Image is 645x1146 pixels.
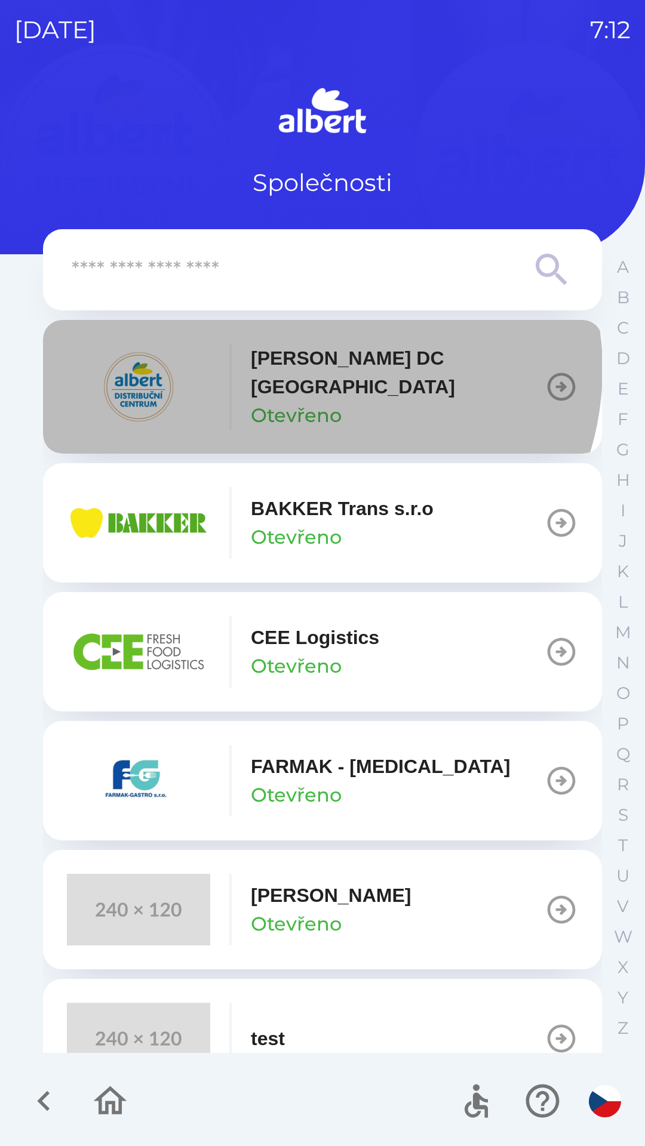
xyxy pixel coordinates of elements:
button: [PERSON_NAME] DC [GEOGRAPHIC_DATA]Otevřeno [43,320,602,454]
p: Otevřeno [251,910,342,938]
p: K [617,561,629,582]
p: P [617,713,629,734]
button: V [608,891,638,922]
p: CEE Logistics [251,623,379,652]
button: FARMAK - [MEDICAL_DATA]Otevřeno [43,721,602,840]
p: U [616,865,629,886]
button: D [608,343,638,374]
button: Z [608,1013,638,1043]
p: C [617,318,629,338]
p: G [616,439,629,460]
p: S [618,805,628,825]
p: Otevřeno [251,401,342,430]
button: G [608,435,638,465]
p: M [615,622,631,643]
p: W [614,926,632,947]
img: eba99837-dbda-48f3-8a63-9647f5990611.png [67,487,210,559]
p: H [616,470,630,491]
img: ba8847e2-07ef-438b-a6f1-28de549c3032.png [67,616,210,688]
button: R [608,769,638,800]
p: I [621,500,625,521]
p: Otevřeno [251,781,342,809]
button: I [608,495,638,526]
p: Z [618,1018,628,1039]
p: T [618,835,628,856]
button: [PERSON_NAME]Otevřeno [43,850,602,969]
p: R [617,774,629,795]
button: K [608,556,638,587]
button: CEE LogisticsOtevřeno [43,592,602,711]
button: J [608,526,638,556]
p: Y [618,987,628,1008]
p: J [619,531,627,552]
p: O [616,683,630,704]
p: X [618,957,628,978]
button: M [608,617,638,648]
button: H [608,465,638,495]
p: 7:12 [590,12,631,48]
button: BAKKER Trans s.r.oOtevřeno [43,463,602,583]
button: A [608,252,638,282]
button: U [608,861,638,891]
p: FARMAK - [MEDICAL_DATA] [251,752,510,781]
button: Y [608,982,638,1013]
button: T [608,830,638,861]
p: B [617,287,629,308]
img: 240x120 [67,874,210,945]
button: E [608,374,638,404]
p: Společnosti [253,165,392,201]
p: N [616,652,630,673]
p: E [618,378,629,399]
p: Otevřeno [251,523,342,552]
button: C [608,313,638,343]
p: Q [616,744,630,765]
p: BAKKER Trans s.r.o [251,494,434,523]
img: Logo [43,84,602,141]
button: O [608,678,638,708]
button: test [43,979,602,1098]
img: 240x120 [67,1003,210,1074]
button: B [608,282,638,313]
p: A [617,257,629,278]
button: P [608,708,638,739]
button: N [608,648,638,678]
img: 5ee10d7b-21a5-4c2b-ad2f-5ef9e4226557.png [67,745,210,817]
img: cs flag [589,1085,621,1117]
button: W [608,922,638,952]
p: F [618,409,628,430]
button: S [608,800,638,830]
p: [DATE] [14,12,96,48]
p: [PERSON_NAME] DC [GEOGRAPHIC_DATA] [251,344,545,401]
button: L [608,587,638,617]
button: Q [608,739,638,769]
p: V [617,896,629,917]
p: D [616,348,630,369]
img: 092fc4fe-19c8-4166-ad20-d7efd4551fba.png [67,351,210,423]
button: X [608,952,638,982]
button: F [608,404,638,435]
p: [PERSON_NAME] [251,881,411,910]
p: Otevřeno [251,652,342,680]
p: L [618,592,628,612]
p: test [251,1024,285,1053]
